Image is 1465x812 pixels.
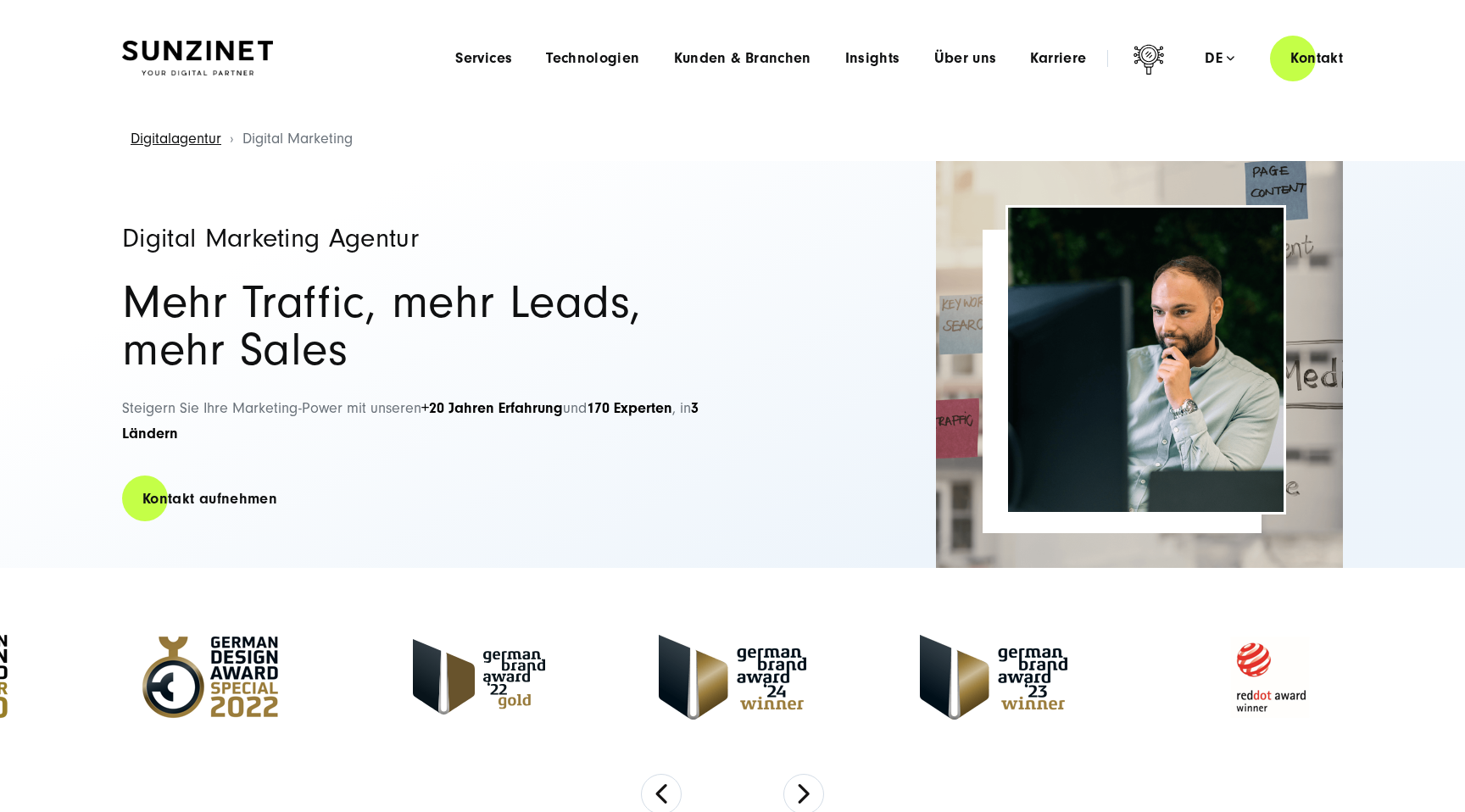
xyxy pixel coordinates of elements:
[920,635,1067,720] img: German Brand Award 2023 Winner - Full Service digital agentur SUNZINET
[1270,34,1363,82] a: Kontakt
[122,399,699,443] span: Steigern Sie Ihre Marketing-Power mit unseren und , in
[131,130,221,147] a: Digitalagentur
[122,41,273,76] img: SUNZINET Full Service Digital Agentur
[421,399,563,417] strong: +20 Jahren Erfahrung
[413,639,545,715] img: German Brand Award 2022 Gold Winner - Full Service Digitalagentur SUNZINET
[242,130,353,147] span: Digital Marketing
[1205,50,1234,67] div: de
[936,161,1343,568] img: Full-Service Digitalagentur SUNZINET - Digital Marketing_2
[1181,626,1359,728] img: Reddot Award Winner - Full Service Digitalagentur SUNZINET
[1008,208,1284,512] img: Full-Service Digitalagentur SUNZINET - Digital Marketing
[659,635,806,720] img: German-Brand-Award - Full Service digital agentur SUNZINET
[121,626,299,728] img: German Design Award Speacial - Full Service Digitalagentur SUNZINET
[587,399,672,417] strong: 170 Experten
[122,279,716,374] h2: Mehr Traffic, mehr Leads, mehr Sales
[934,50,997,67] a: Über uns
[1030,50,1086,67] a: Karriere
[122,225,716,252] h1: Digital Marketing Agentur
[845,50,900,67] a: Insights
[455,50,512,67] a: Services
[674,50,811,67] a: Kunden & Branchen
[546,50,639,67] a: Technologien
[122,475,298,523] a: Kontakt aufnehmen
